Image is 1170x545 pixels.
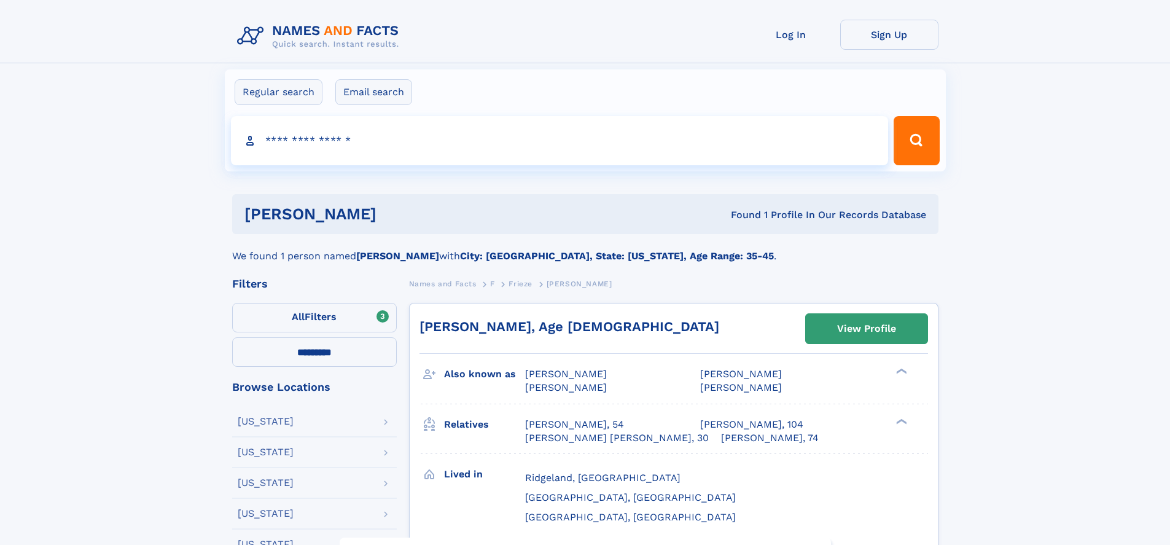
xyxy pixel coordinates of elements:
[235,79,322,105] label: Regular search
[444,364,525,385] h3: Also known as
[490,280,495,288] span: F
[700,418,803,431] a: [PERSON_NAME], 104
[742,20,840,50] a: Log In
[232,303,397,332] label: Filters
[840,20,938,50] a: Sign Up
[700,368,782,380] span: [PERSON_NAME]
[525,472,681,484] span: Ridgeland, [GEOGRAPHIC_DATA]
[547,280,612,288] span: [PERSON_NAME]
[525,511,736,523] span: [GEOGRAPHIC_DATA], [GEOGRAPHIC_DATA]
[525,368,607,380] span: [PERSON_NAME]
[525,492,736,503] span: [GEOGRAPHIC_DATA], [GEOGRAPHIC_DATA]
[238,509,294,519] div: [US_STATE]
[509,280,532,288] span: Frieze
[894,116,939,165] button: Search Button
[525,382,607,393] span: [PERSON_NAME]
[335,79,412,105] label: Email search
[509,276,532,291] a: Frieze
[238,417,294,426] div: [US_STATE]
[409,276,477,291] a: Names and Facts
[232,382,397,393] div: Browse Locations
[232,278,397,289] div: Filters
[700,382,782,393] span: [PERSON_NAME]
[460,250,774,262] b: City: [GEOGRAPHIC_DATA], State: [US_STATE], Age Range: 35-45
[806,314,927,343] a: View Profile
[238,478,294,488] div: [US_STATE]
[893,367,908,375] div: ❯
[553,208,926,222] div: Found 1 Profile In Our Records Database
[893,417,908,425] div: ❯
[837,315,896,343] div: View Profile
[721,431,819,445] a: [PERSON_NAME], 74
[356,250,439,262] b: [PERSON_NAME]
[244,206,554,222] h1: [PERSON_NAME]
[444,464,525,485] h3: Lived in
[232,20,409,53] img: Logo Names and Facts
[232,234,938,264] div: We found 1 person named with .
[490,276,495,291] a: F
[231,116,889,165] input: search input
[238,447,294,457] div: [US_STATE]
[419,319,719,334] a: [PERSON_NAME], Age [DEMOGRAPHIC_DATA]
[525,418,624,431] a: [PERSON_NAME], 54
[292,311,305,323] span: All
[444,414,525,435] h3: Relatives
[525,431,709,445] a: [PERSON_NAME] [PERSON_NAME], 30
